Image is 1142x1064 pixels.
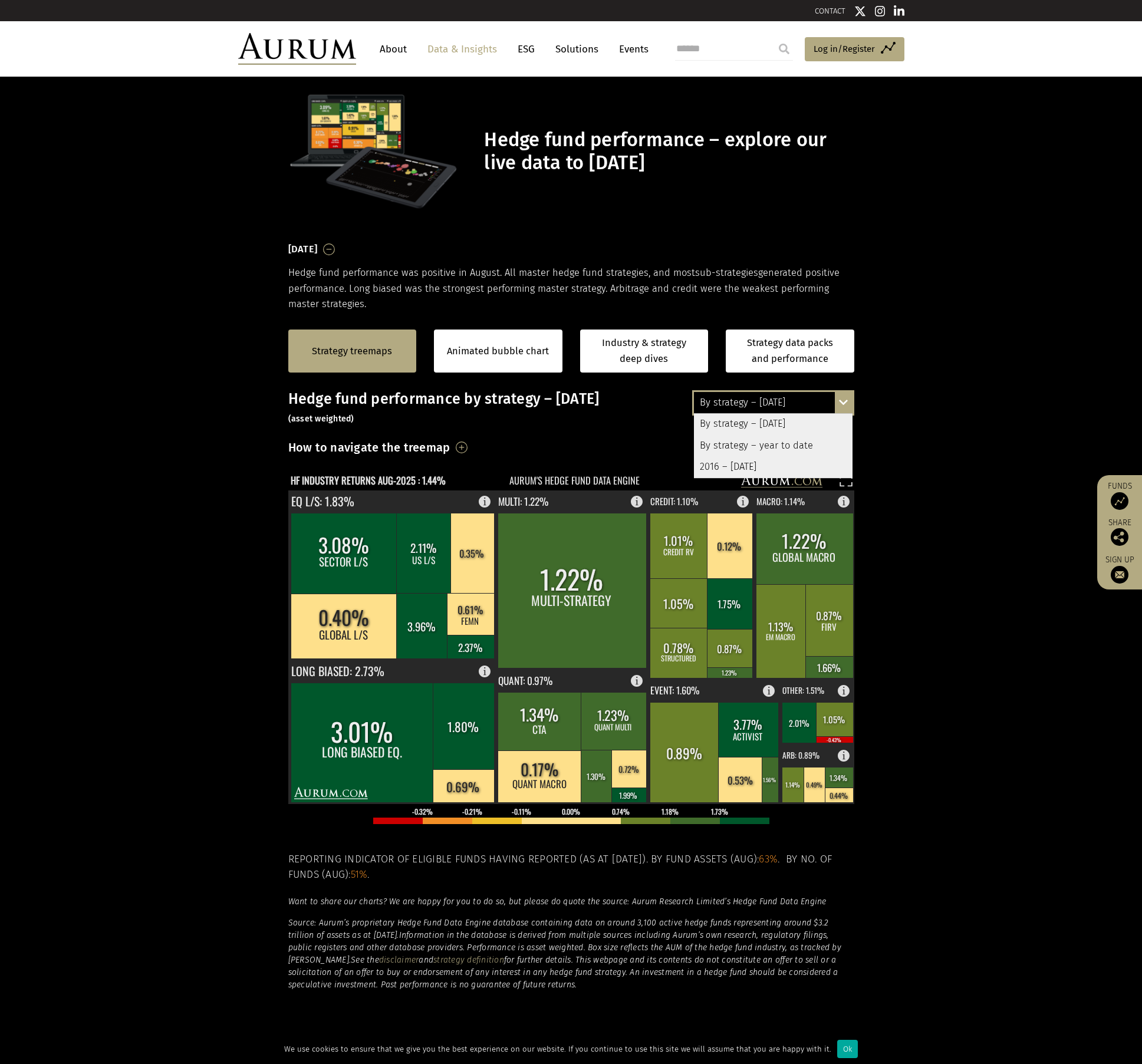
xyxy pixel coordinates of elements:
img: Aurum [238,33,356,65]
img: Instagram icon [875,5,886,17]
small: (asset weighted) [288,414,354,424]
a: strategy definition [433,955,504,965]
span: sub-strategies [695,267,758,278]
a: Animated bubble chart [447,344,549,359]
h3: Hedge fund performance by strategy – [DATE] [288,390,854,426]
a: disclaimer [379,955,419,965]
div: Ok [837,1040,858,1058]
input: Submit [772,37,796,61]
h1: Hedge fund performance – explore our live data to [DATE] [484,129,851,174]
span: 63% [759,853,778,865]
a: About [374,38,413,60]
a: Strategy data packs and performance [726,330,854,373]
h3: How to navigate the treemap [288,437,450,457]
div: By strategy – [DATE] [694,414,853,435]
span: Log in/Register [814,42,875,56]
a: Sign up [1103,555,1136,584]
em: and [419,955,433,965]
div: 2016 – [DATE] [694,456,853,477]
img: Access Funds [1111,492,1128,510]
em: See the [351,955,379,965]
em: Want to share our charts? We are happy for you to do so, but please do quote the source: Aurum Re... [288,897,827,907]
p: Hedge fund performance was positive in August. All master hedge fund strategies, and most generat... [288,265,854,312]
div: By strategy – [DATE] [694,392,853,413]
a: CONTACT [815,6,845,15]
em: for further details. This webpage and its contents do not constitute an offer to sell or a solici... [288,955,838,990]
a: Funds [1103,481,1136,510]
a: Events [613,38,649,60]
h5: Reporting indicator of eligible funds having reported (as at [DATE]). By fund assets (Aug): . By ... [288,852,854,883]
a: Industry & strategy deep dives [580,330,709,373]
a: Strategy treemaps [312,344,392,359]
a: Solutions [549,38,604,60]
div: By strategy – year to date [694,435,853,456]
a: ESG [512,38,541,60]
img: Linkedin icon [894,5,904,17]
h3: [DATE] [288,241,318,258]
img: Sign up to our newsletter [1111,566,1128,584]
img: Share this post [1111,528,1128,546]
span: 51% [351,868,368,881]
img: Twitter icon [854,5,866,17]
em: Information in the database is derived from multiple sources including Aurum’s own research, regu... [288,930,841,965]
a: Data & Insights [422,38,503,60]
a: Log in/Register [805,37,904,62]
div: Share [1103,519,1136,546]
em: Source: Aurum’s proprietary Hedge Fund Data Engine database containing data on around 3,100 activ... [288,918,829,940]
